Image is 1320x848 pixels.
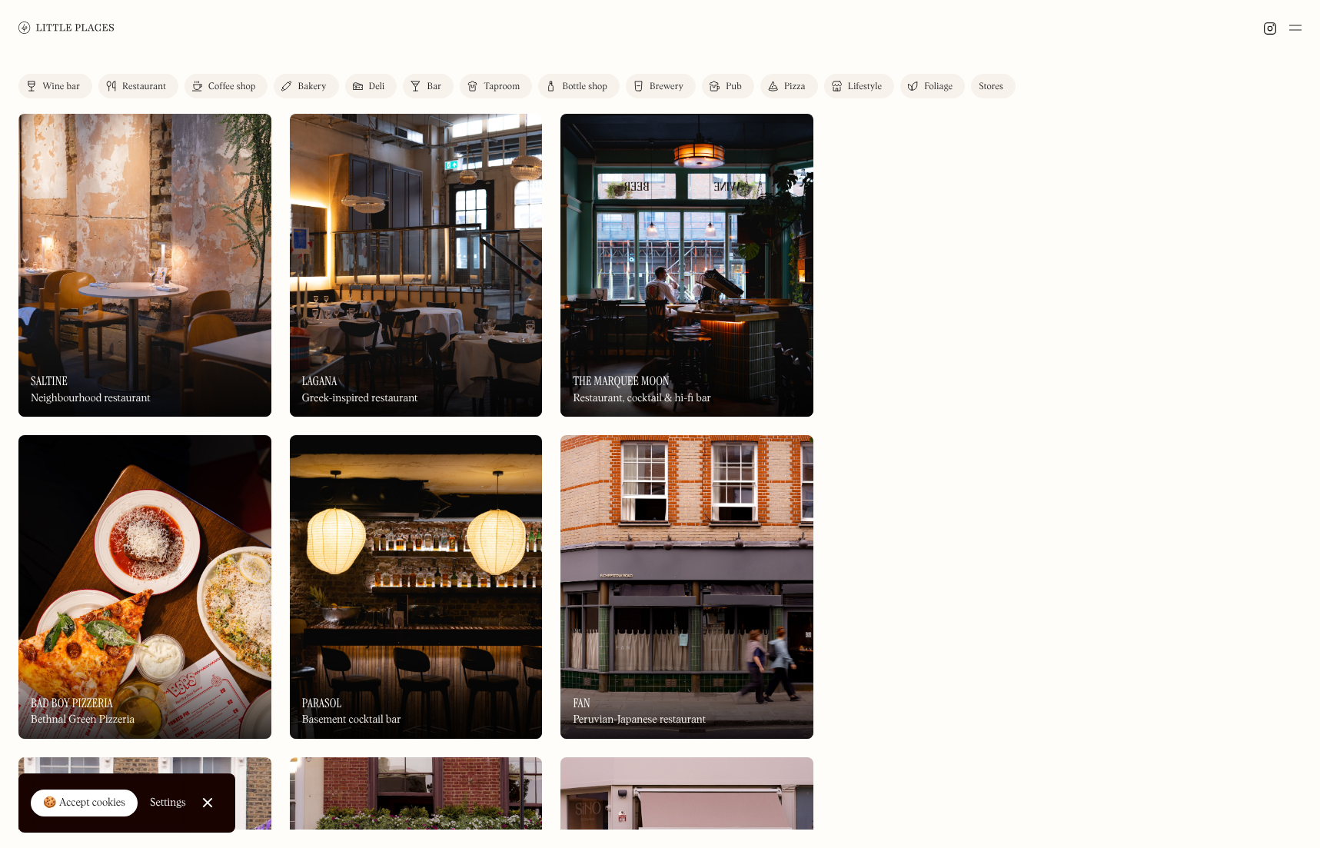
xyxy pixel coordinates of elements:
img: Fan [560,435,813,738]
div: Stores [979,82,1003,91]
div: Basement cocktail bar [302,713,401,727]
a: The Marquee MoonThe Marquee MoonThe Marquee MoonRestaurant, cocktail & hi-fi bar [560,114,813,417]
a: Brewery [626,74,696,98]
div: Foliage [924,82,953,91]
a: Lifestyle [824,74,894,98]
div: Bakery [298,82,326,91]
a: Taproom [460,74,532,98]
h3: Fan [573,696,590,710]
a: Deli [345,74,397,98]
a: Bad Boy PizzeriaBad Boy PizzeriaBad Boy PizzeriaBethnal Green Pizzeria [18,435,271,738]
a: Bakery [274,74,338,98]
div: Taproom [484,82,520,91]
a: Foliage [900,74,965,98]
a: FanFanFanPeruvian-Japanese restaurant [560,435,813,738]
a: Wine bar [18,74,92,98]
a: Restaurant [98,74,178,98]
div: Peruvian-Japanese restaurant [573,713,706,727]
a: Pizza [760,74,818,98]
a: Stores [971,74,1016,98]
div: Lifestyle [848,82,882,91]
a: SaltineSaltineSaltineNeighbourhood restaurant [18,114,271,417]
img: Saltine [18,114,271,417]
a: Close Cookie Popup [192,787,223,818]
a: Pub [702,74,754,98]
a: Coffee shop [185,74,268,98]
div: Coffee shop [208,82,255,91]
a: Bottle shop [538,74,620,98]
div: Bottle shop [562,82,607,91]
div: Wine bar [42,82,80,91]
img: The Marquee Moon [560,114,813,417]
div: Bethnal Green Pizzeria [31,713,135,727]
div: 🍪 Accept cookies [43,796,125,811]
div: Close Cookie Popup [207,803,208,803]
div: Neighbourhood restaurant [31,392,151,405]
h3: Saltine [31,374,68,388]
div: Restaurant, cocktail & hi-fi bar [573,392,711,405]
a: ParasolParasolParasolBasement cocktail bar [290,435,543,738]
div: Deli [369,82,385,91]
div: Brewery [650,82,683,91]
div: Bar [427,82,441,91]
a: Settings [150,786,186,820]
div: Pizza [784,82,806,91]
a: 🍪 Accept cookies [31,790,138,817]
div: Greek-inspired restaurant [302,392,418,405]
a: Bar [403,74,454,98]
div: Settings [150,797,186,808]
h3: Bad Boy Pizzeria [31,696,113,710]
img: Lagana [290,114,543,417]
img: Bad Boy Pizzeria [18,435,271,738]
a: LaganaLaganaLaganaGreek-inspired restaurant [290,114,543,417]
div: Restaurant [122,82,166,91]
h3: Parasol [302,696,342,710]
h3: Lagana [302,374,337,388]
img: Parasol [290,435,543,738]
h3: The Marquee Moon [573,374,669,388]
div: Pub [726,82,742,91]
